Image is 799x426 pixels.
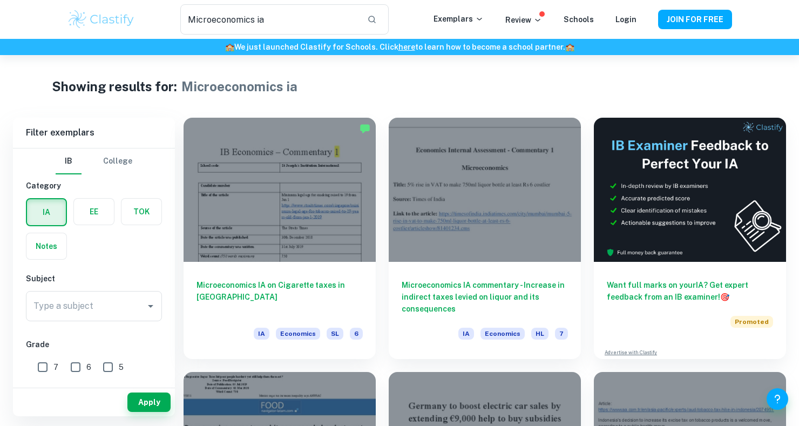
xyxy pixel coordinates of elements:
span: 🏫 [565,43,574,51]
a: Microeconomics IA on Cigarette taxes in [GEOGRAPHIC_DATA]IAEconomicsSL6 [184,118,376,359]
span: 7 [53,361,58,373]
a: here [398,43,415,51]
span: HL [531,328,549,340]
h6: We just launched Clastify for Schools. Click to learn how to become a school partner. [2,41,797,53]
button: College [103,148,132,174]
a: Want full marks on yourIA? Get expert feedback from an IB examiner!PromotedAdvertise with Clastify [594,118,786,359]
span: Economics [276,328,320,340]
a: Login [615,15,637,24]
a: Microeconomics IA commentary - Increase in indirect taxes levied on liquor and its consequencesIA... [389,118,581,359]
input: Search for any exemplars... [180,4,358,35]
button: IA [27,199,66,225]
button: Help and Feedback [767,388,788,410]
span: Economics [480,328,525,340]
div: Filter type choice [56,148,132,174]
button: EE [74,199,114,225]
h1: Microeconomics ia [181,77,297,96]
span: Promoted [730,316,773,328]
span: 6 [86,361,91,373]
button: Apply [127,393,171,412]
h6: Want full marks on your IA ? Get expert feedback from an IB examiner! [607,279,773,303]
h6: Category [26,180,162,192]
span: IA [458,328,474,340]
span: 6 [350,328,363,340]
button: TOK [121,199,161,225]
button: JOIN FOR FREE [658,10,732,29]
h6: Subject [26,273,162,285]
img: Clastify logo [67,9,136,30]
span: SL [327,328,343,340]
span: IA [254,328,269,340]
span: 5 [119,361,124,373]
button: IB [56,148,82,174]
h6: Grade [26,339,162,350]
h1: Showing results for: [52,77,177,96]
span: 🏫 [225,43,234,51]
button: Open [143,299,158,314]
button: Notes [26,233,66,259]
a: Advertise with Clastify [605,349,657,356]
h6: Microeconomics IA on Cigarette taxes in [GEOGRAPHIC_DATA] [197,279,363,315]
img: Thumbnail [594,118,786,262]
p: Review [505,14,542,26]
span: 🎯 [720,293,729,301]
h6: Filter exemplars [13,118,175,148]
img: Marked [360,123,370,134]
span: 7 [555,328,568,340]
p: Exemplars [434,13,484,25]
h6: Microeconomics IA commentary - Increase in indirect taxes levied on liquor and its consequences [402,279,568,315]
a: Schools [564,15,594,24]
